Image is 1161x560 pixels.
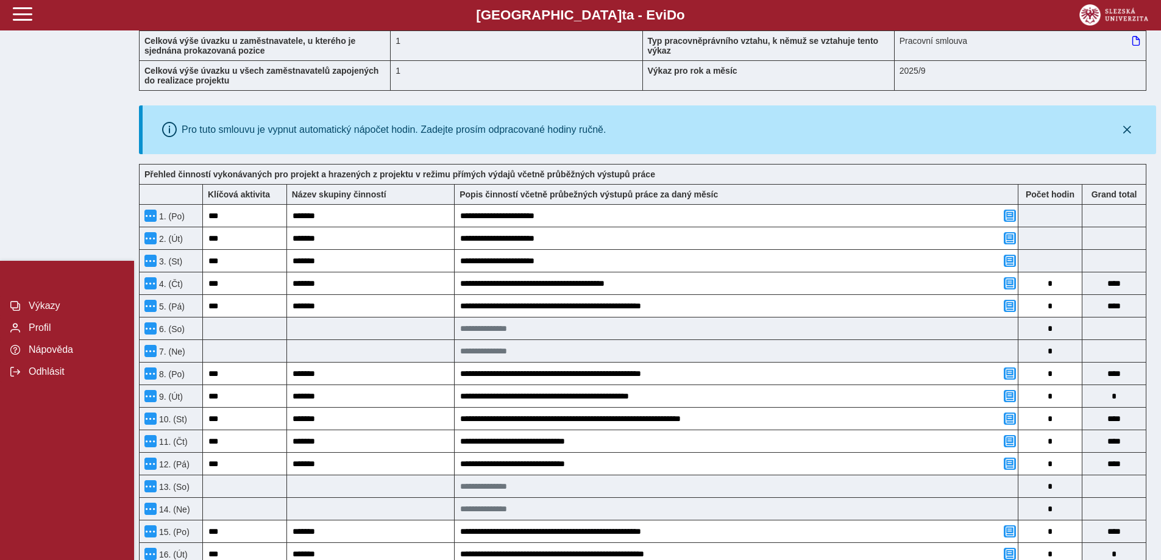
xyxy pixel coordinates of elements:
div: 1 [391,30,642,60]
button: Přidat poznámku [1004,277,1016,289]
button: Přidat poznámku [1004,458,1016,470]
button: Menu [144,277,157,289]
b: Celková výše úvazku u zaměstnavatele, u kterého je sjednána prokazovaná pozice [144,36,355,55]
span: Výkazy [25,300,124,311]
span: 15. (Po) [157,527,190,537]
b: Celková výše úvazku u všech zaměstnavatelů zapojených do realizace projektu [144,66,378,85]
span: o [676,7,685,23]
button: Přidat poznámku [1004,232,1016,244]
button: Menu [144,413,157,425]
div: 1 [391,60,642,91]
button: Přidat poznámku [1004,390,1016,402]
span: Profil [25,322,124,333]
div: Pro tuto smlouvu je vypnut automatický nápočet hodin. Zadejte prosím odpracované hodiny ručně. [182,124,606,135]
b: Suma za den přes všechny výkazy [1082,190,1146,199]
span: 5. (Pá) [157,302,185,311]
span: Odhlásit [25,366,124,377]
button: Menu [144,458,157,470]
span: Nápověda [25,344,124,355]
b: [GEOGRAPHIC_DATA] a - Evi [37,7,1124,23]
button: Menu [144,300,157,312]
button: Menu [144,210,157,222]
button: Přidat poznámku [1004,413,1016,425]
span: 4. (Čt) [157,279,183,289]
button: Přidat poznámku [1004,300,1016,312]
img: logo_web_su.png [1079,4,1148,26]
button: Přidat poznámku [1004,435,1016,447]
span: 10. (St) [157,414,187,424]
b: Popis činností včetně průbežných výstupů práce za daný měsíc [460,190,718,199]
button: Menu [144,232,157,244]
b: Klíčová aktivita [208,190,270,199]
button: Menu [144,390,157,402]
span: 9. (Út) [157,392,183,402]
span: 6. (So) [157,324,185,334]
span: 3. (St) [157,257,182,266]
span: 12. (Pá) [157,459,190,469]
span: 13. (So) [157,482,190,492]
b: Typ pracovněprávního vztahu, k němuž se vztahuje tento výkaz [648,36,879,55]
button: Přidat poznámku [1004,548,1016,560]
span: 11. (Čt) [157,437,188,447]
span: t [622,7,626,23]
span: 16. (Út) [157,550,188,559]
b: Název skupiny činností [292,190,386,199]
button: Přidat poznámku [1004,525,1016,537]
b: Přehled činností vykonávaných pro projekt a hrazených z projektu v režimu přímých výdajů včetně p... [144,169,655,179]
span: 7. (Ne) [157,347,185,356]
b: Počet hodin [1018,190,1082,199]
button: Menu [144,255,157,267]
button: Přidat poznámku [1004,210,1016,222]
button: Menu [144,548,157,560]
span: 8. (Po) [157,369,185,379]
span: 2. (Út) [157,234,183,244]
div: Pracovní smlouva [895,30,1146,60]
button: Menu [144,435,157,447]
button: Menu [144,322,157,335]
button: Menu [144,503,157,515]
button: Menu [144,345,157,357]
button: Přidat poznámku [1004,255,1016,267]
div: 2025/9 [895,60,1146,91]
span: 1. (Po) [157,211,185,221]
button: Menu [144,525,157,537]
button: Přidat poznámku [1004,367,1016,380]
button: Menu [144,367,157,380]
b: Výkaz pro rok a měsíc [648,66,737,76]
span: 14. (Ne) [157,505,190,514]
button: Menu [144,480,157,492]
span: D [667,7,676,23]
